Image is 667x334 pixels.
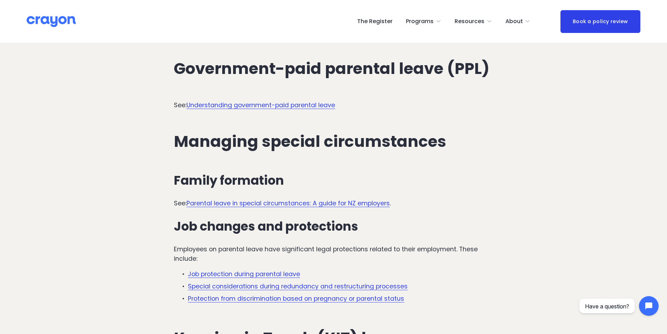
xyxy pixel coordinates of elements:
[174,133,493,150] h2: Managing special circumstances
[174,60,493,77] h2: Government-paid parental leave (PPL)
[188,282,408,291] a: Special considerations during redundancy and restructuring processes
[505,16,523,27] span: About
[188,294,404,303] a: Protection from discrimination based on pregnancy or parental status
[27,15,76,28] img: Crayon
[188,270,300,278] a: Job protection during parental leave
[174,245,493,263] p: Employees on parental leave have significant legal protections related to their employment. These...
[174,199,493,208] p: See: .
[186,199,390,207] a: Parental leave in special circumstances: A guide for NZ employers
[357,16,393,27] a: The Register
[174,173,493,188] h3: Family formation
[186,101,335,109] a: Understanding government-paid parental leave
[406,16,434,27] span: Programs
[455,16,492,27] a: folder dropdown
[560,10,640,33] a: Book a policy review
[455,16,484,27] span: Resources
[174,101,493,110] p: See:
[406,16,441,27] a: folder dropdown
[505,16,531,27] a: folder dropdown
[174,219,493,233] h3: Job changes and protections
